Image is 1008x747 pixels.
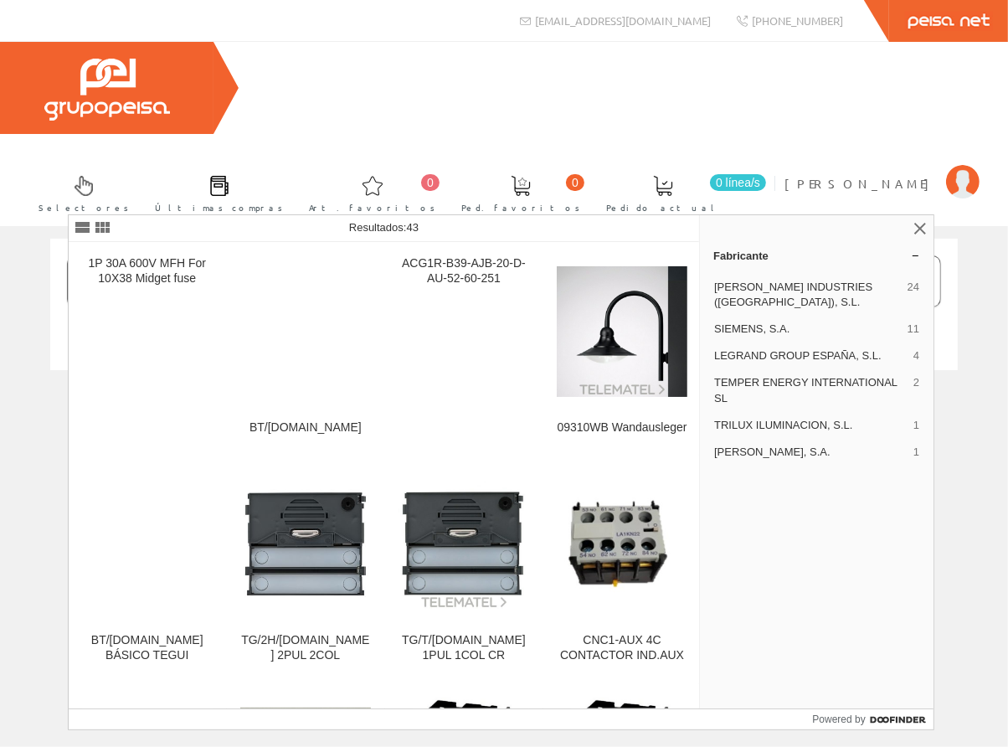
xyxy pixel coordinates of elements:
span: [PERSON_NAME], S.A. [714,445,907,460]
div: 1P 30A 600V MFH For 10X38 Midget fuse [82,256,213,286]
img: CNC1-AUX 4C CONTACTOR IND.AUX [557,479,687,610]
a: [PERSON_NAME] [784,162,980,178]
span: Powered by [813,712,866,727]
span: Resultados: [349,221,419,234]
span: LEGRAND GROUP ESPAÑA, S.L. [714,348,907,363]
span: Últimas compras [155,199,283,216]
span: 0 [421,174,440,191]
div: TG/2H/[DOMAIN_NAME] 2PUL 2COL [240,633,371,663]
a: 1P 30A 600V MFH For 10X38 Midget fuse [69,243,226,455]
a: TG/T/S7-MÓD.AUDIO 1PUL 1COL CR TG/T/[DOMAIN_NAME] 1PUL 1COL CR [385,456,543,683]
a: BT/2H-MÓD.AUDIO BT/[DOMAIN_NAME] [227,243,384,455]
a: BT/2H-MÓD.AUDIO BÁSICO TEGUI BT/[DOMAIN_NAME] BÁSICO TEGUI [69,456,226,683]
span: 1 [913,418,919,433]
a: Últimas compras [138,162,291,223]
div: © Grupo Peisa [50,391,958,405]
a: TG/2H/S7-MÓD.AUDIO 2PUL 2COL TG/2H/[DOMAIN_NAME] 2PUL 2COL [227,456,384,683]
span: 0 línea/s [710,174,766,191]
span: 0 [566,174,584,191]
div: 09310WB Wandausleger [557,420,687,435]
a: Fabricante [700,242,933,269]
span: 24 [908,280,919,310]
span: Pedido actual [606,199,720,216]
a: 09310WB Wandausleger 09310WB Wandausleger [543,243,701,455]
span: 1 [913,445,919,460]
span: [PHONE_NUMBER] [752,13,843,28]
img: Grupo Peisa [44,59,170,121]
span: [EMAIL_ADDRESS][DOMAIN_NAME] [535,13,711,28]
span: [PERSON_NAME] [784,175,938,192]
span: 43 [407,221,419,234]
div: BT/[DOMAIN_NAME] BÁSICO TEGUI [82,633,213,663]
span: 4 [913,348,919,363]
span: TEMPER ENERGY INTERNATIONAL SL [714,375,907,405]
img: 09310WB Wandausleger [557,266,687,397]
a: Selectores [22,162,137,223]
span: Selectores [39,199,129,216]
span: SIEMENS, S.A. [714,322,901,337]
a: CNC1-AUX 4C CONTACTOR IND.AUX CNC1-AUX 4C CONTACTOR IND.AUX [543,456,701,683]
div: BT/[DOMAIN_NAME] [240,420,371,435]
img: TG/2H/S7-MÓD.AUDIO 2PUL 2COL [240,479,371,610]
span: Ped. favoritos [461,199,580,216]
img: TG/T/S7-MÓD.AUDIO 1PUL 1COL CR [399,479,529,610]
span: 2 [913,375,919,405]
div: CNC1-AUX 4C CONTACTOR IND.AUX [557,633,687,663]
span: Art. favoritos [309,199,435,216]
span: 11 [908,322,919,337]
span: [PERSON_NAME] INDUSTRIES ([GEOGRAPHIC_DATA]), S.L. [714,280,901,310]
a: 0 línea/s Pedido actual [589,162,770,223]
div: ACG1R-B39-AJB-20-D-AU-52-60-251 [399,256,529,286]
div: TG/T/[DOMAIN_NAME] 1PUL 1COL CR [399,633,529,663]
a: ACG1R-B39-AJB-20-D-AU-52-60-251 [385,243,543,455]
span: TRILUX ILUMINACION, S.L. [714,418,907,433]
a: Powered by [813,709,934,729]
